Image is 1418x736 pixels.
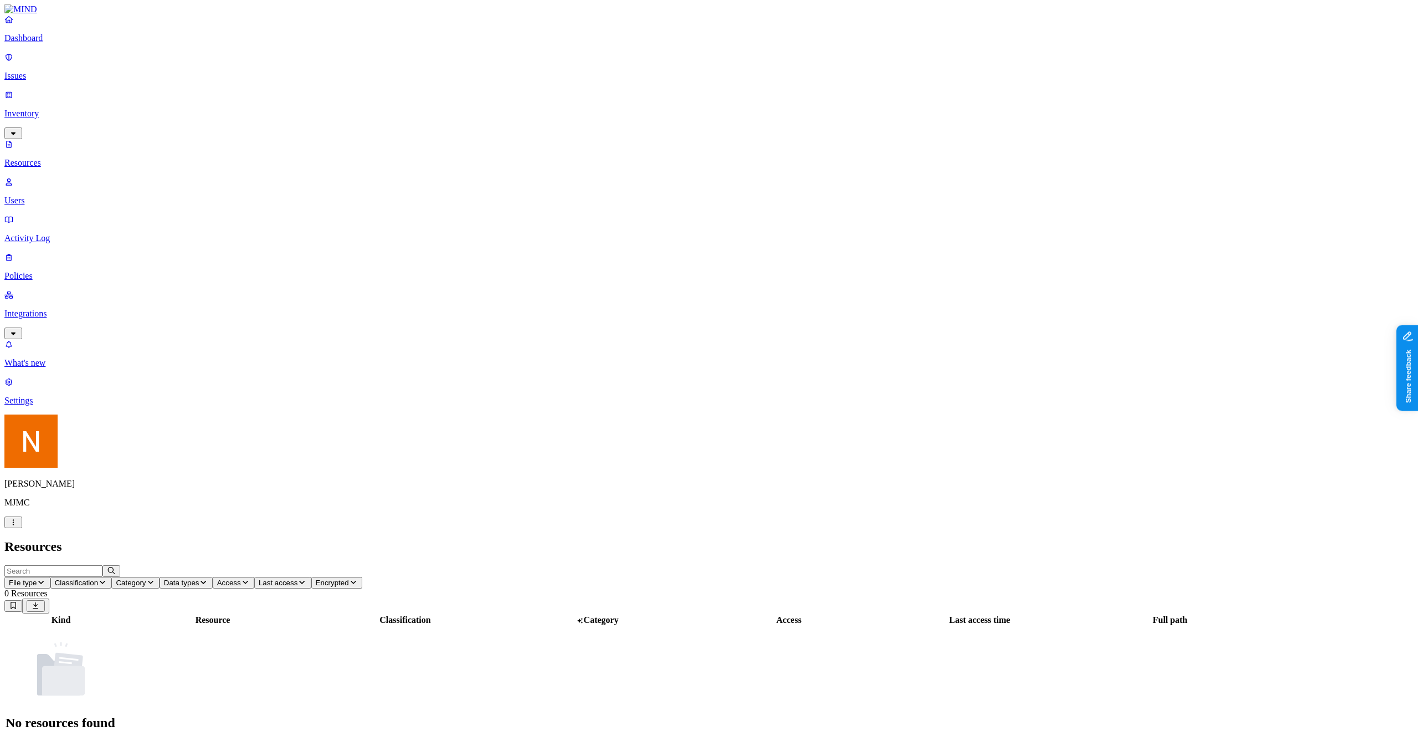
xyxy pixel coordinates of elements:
[9,579,37,587] span: File type
[4,377,1414,406] a: Settings
[4,396,1414,406] p: Settings
[4,252,1414,281] a: Policies
[217,579,241,587] span: Access
[6,615,116,625] div: Kind
[4,479,1414,489] p: [PERSON_NAME]
[4,309,1414,319] p: Integrations
[584,615,619,625] span: Category
[4,358,1414,368] p: What's new
[4,214,1414,243] a: Activity Log
[695,615,883,625] div: Access
[4,339,1414,368] a: What's new
[4,109,1414,119] p: Inventory
[4,589,48,598] span: 0 Resources
[164,579,199,587] span: Data types
[4,233,1414,243] p: Activity Log
[4,177,1414,206] a: Users
[4,4,37,14] img: MIND
[4,196,1414,206] p: Users
[316,579,349,587] span: Encrypted
[4,271,1414,281] p: Policies
[4,4,1414,14] a: MIND
[4,498,1414,508] p: MJMC
[4,33,1414,43] p: Dashboard
[885,615,1073,625] div: Last access time
[4,139,1414,168] a: Resources
[4,158,1414,168] p: Resources
[6,715,116,730] h1: No resources found
[1076,615,1264,625] div: Full path
[4,290,1414,338] a: Integrations
[116,579,146,587] span: Category
[55,579,99,587] span: Classification
[4,565,102,577] input: Search
[4,71,1414,81] p: Issues
[310,615,501,625] div: Classification
[118,615,307,625] div: Resource
[259,579,297,587] span: Last access
[28,636,94,702] img: NoDocuments
[4,539,1414,554] h2: Resources
[4,415,58,468] img: Nitai Mishary
[4,90,1414,137] a: Inventory
[4,52,1414,81] a: Issues
[4,14,1414,43] a: Dashboard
